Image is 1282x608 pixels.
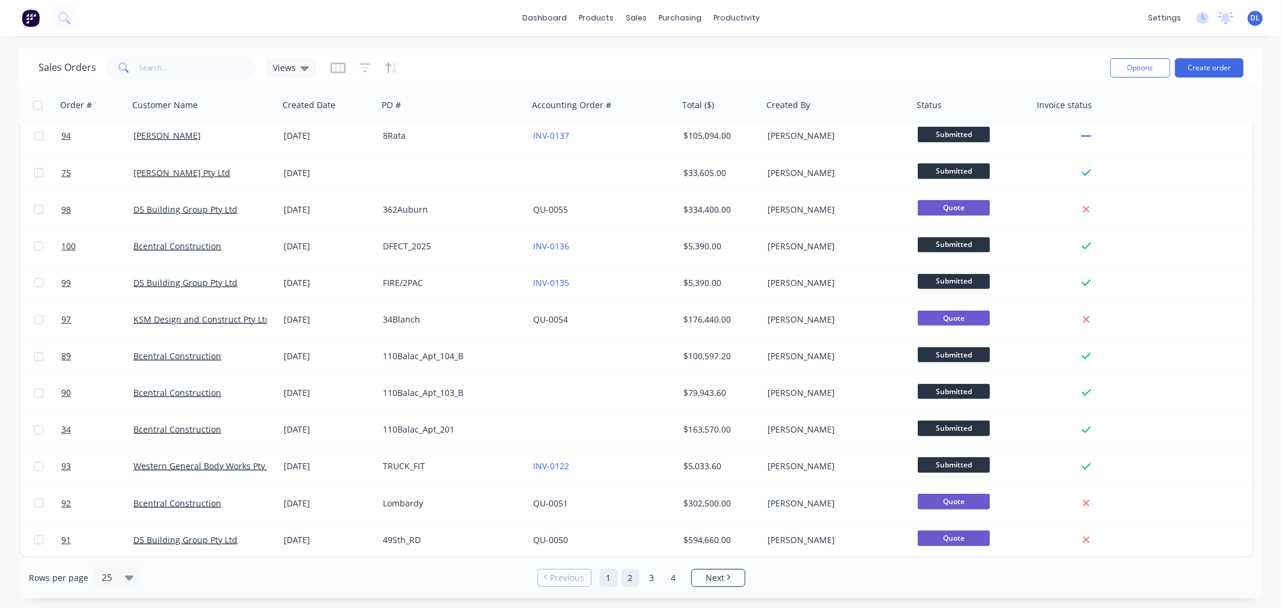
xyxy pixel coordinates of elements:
div: 362Auburn [383,204,516,216]
div: 110Balac_Apt_201 [383,424,516,436]
a: QU-0050 [533,534,568,546]
span: Next [706,572,724,584]
div: PO # [382,99,401,111]
a: Page 1 is your current page [600,569,618,587]
input: Search... [139,56,257,80]
span: Quote [918,200,990,215]
span: Quote [918,494,990,509]
div: $302,500.00 [683,497,754,509]
div: $163,570.00 [683,424,754,436]
a: QU-0051 [533,497,568,509]
div: $334,400.00 [683,204,754,216]
a: D5 Building Group Pty Ltd [133,204,237,215]
div: [PERSON_NAME] [768,240,901,252]
a: Bcentral Construction [133,424,221,435]
a: 93 [61,448,133,484]
div: $79,943.60 [683,387,754,399]
span: Submitted [918,237,990,252]
a: QU-0055 [533,204,568,215]
span: 92 [61,497,71,509]
span: Submitted [918,163,990,178]
a: Page 2 [621,569,639,587]
div: [DATE] [284,277,373,289]
div: [PERSON_NAME] [768,460,901,472]
div: [DATE] [284,204,373,216]
div: [PERSON_NAME] [768,497,901,509]
div: [PERSON_NAME] [768,424,901,436]
div: [PERSON_NAME] [768,314,901,326]
span: Submitted [918,421,990,436]
span: Submitted [918,127,990,142]
span: Views [273,61,296,74]
div: [PERSON_NAME] [768,277,901,289]
div: [DATE] [284,497,373,509]
span: Quote [918,530,990,546]
div: [PERSON_NAME] [768,130,901,142]
div: $5,390.00 [683,240,754,252]
div: Created Date [282,99,335,111]
div: 110Balac_Apt_103_B [383,387,516,399]
div: Total ($) [682,99,714,111]
a: Page 3 [643,569,661,587]
span: DL [1251,13,1260,23]
a: INV-0135 [533,277,569,288]
div: [DATE] [284,240,373,252]
span: Submitted [918,384,990,399]
div: [DATE] [284,460,373,472]
span: 75 [61,167,71,179]
div: DFECT_2025 [383,240,516,252]
div: FIRE/2PAC [383,277,516,289]
a: Bcentral Construction [133,350,221,362]
span: 100 [61,240,76,252]
a: 75 [61,155,133,191]
img: Factory [22,9,40,27]
a: Bcentral Construction [133,387,221,398]
div: 110Balac_Apt_104_B [383,350,516,362]
div: [DATE] [284,534,373,546]
a: 99 [61,265,133,301]
div: Lombardy [383,497,516,509]
span: 93 [61,460,71,472]
a: D5 Building Group Pty Ltd [133,277,237,288]
a: Next page [692,572,745,584]
a: QU-0054 [533,314,568,325]
span: Quote [918,311,990,326]
a: 89 [61,338,133,374]
a: INV-0136 [533,240,569,252]
span: 91 [61,534,71,546]
div: Invoice status [1037,99,1092,111]
h1: Sales Orders [38,62,96,73]
a: dashboard [516,9,573,27]
div: Status [917,99,942,111]
div: [PERSON_NAME] [768,350,901,362]
span: Submitted [918,274,990,289]
div: [DATE] [284,424,373,436]
div: purchasing [653,9,707,27]
div: [DATE] [284,130,373,142]
span: 34 [61,424,71,436]
span: 90 [61,387,71,399]
span: Previous [550,572,584,584]
div: [PERSON_NAME] [768,204,901,216]
span: 89 [61,350,71,362]
ul: Pagination [533,569,750,587]
span: Rows per page [29,572,88,584]
a: 92 [61,485,133,521]
a: 97 [61,302,133,338]
div: [PERSON_NAME] [768,534,901,546]
div: productivity [707,9,766,27]
span: Submitted [918,347,990,362]
a: 94 [61,118,133,154]
span: 99 [61,277,71,289]
div: $33,605.00 [683,167,754,179]
div: $5,033.60 [683,460,754,472]
div: [DATE] [284,350,373,362]
div: $176,440.00 [683,314,754,326]
span: 94 [61,130,71,142]
span: 97 [61,314,71,326]
div: Order # [60,99,92,111]
div: [DATE] [284,167,373,179]
span: 98 [61,204,71,216]
a: D5 Building Group Pty Ltd [133,534,237,546]
div: $594,660.00 [683,534,754,546]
